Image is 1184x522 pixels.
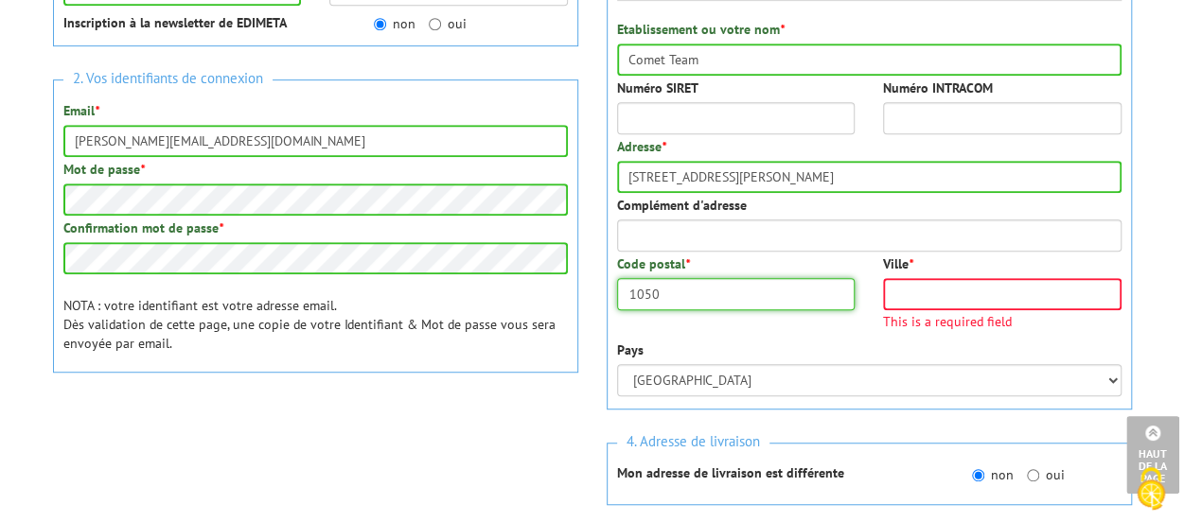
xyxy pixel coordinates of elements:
iframe: reCAPTCHA [53,406,341,479]
label: Complément d'adresse [617,196,747,215]
label: oui [429,14,467,33]
span: 4. Adresse de livraison [617,429,769,455]
input: oui [1027,469,1039,481]
input: oui [429,18,441,30]
img: Cookies (fenêtre modale) [1127,465,1175,513]
strong: Inscription à la newsletter de EDIMETA [63,14,287,31]
label: Mot de passe [63,160,145,179]
label: Etablissement ou votre nom [617,20,785,39]
a: Haut de la page [1126,416,1179,494]
label: Pays [617,340,644,359]
label: non [972,465,1014,484]
p: NOTA : votre identifiant est votre adresse email. Dès validation de cette page, une copie de votr... [63,296,568,353]
label: Adresse [617,137,666,156]
label: Email [63,101,99,120]
label: non [374,14,415,33]
label: Code postal [617,254,690,273]
label: Numéro SIRET [617,78,698,97]
input: non [972,469,984,481]
strong: Mon adresse de livraison est différente [617,464,844,481]
button: Cookies (fenêtre modale) [1118,458,1184,522]
label: Numéro INTRACOM [883,78,993,97]
label: Confirmation mot de passe [63,218,223,237]
label: oui [1027,465,1065,484]
span: This is a required field [883,315,1122,328]
label: Ville [883,254,913,273]
span: 2. Vos identifiants de connexion [63,66,273,92]
input: non [374,18,386,30]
